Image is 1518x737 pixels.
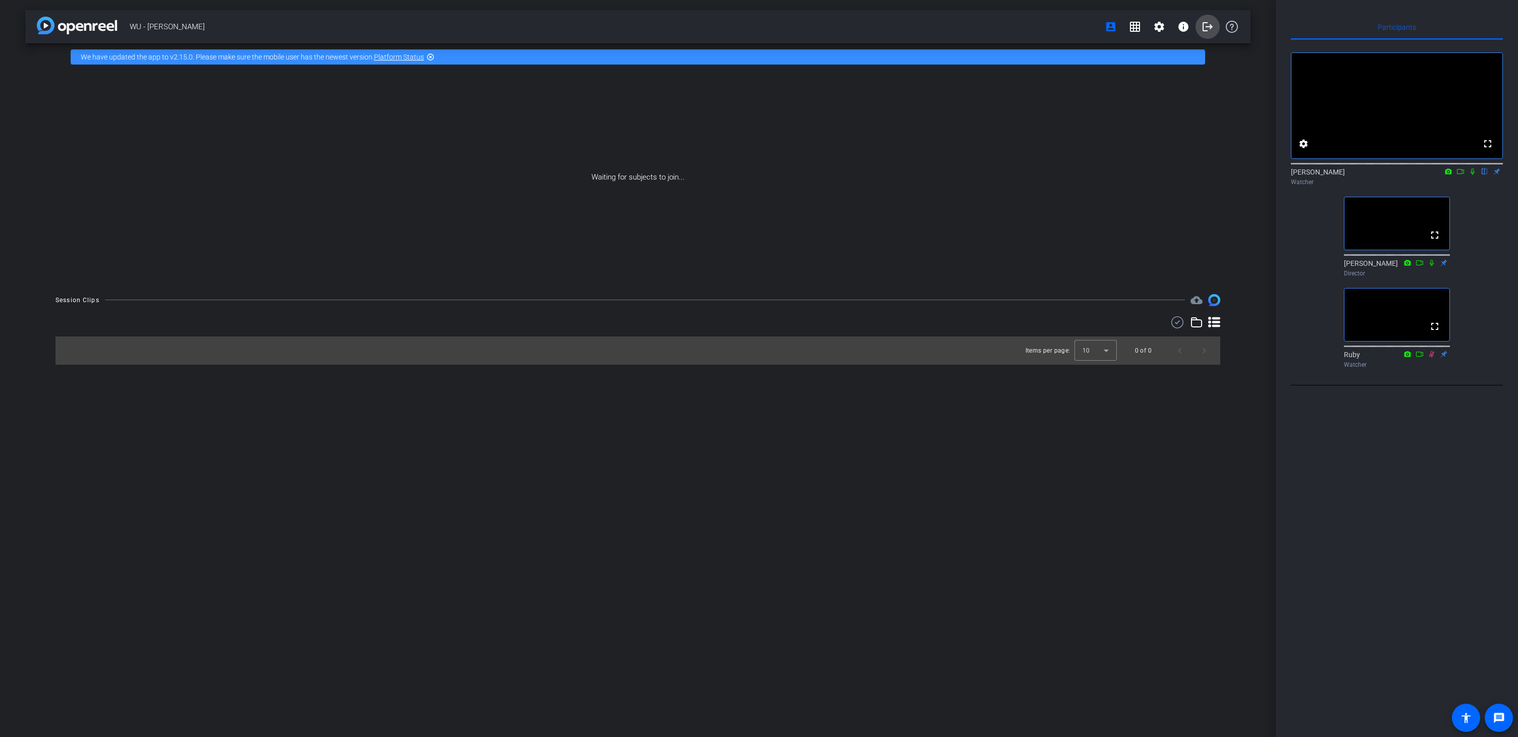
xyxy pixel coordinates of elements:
[1177,21,1189,33] mat-icon: info
[1493,712,1505,724] mat-icon: message
[56,295,99,305] div: Session Clips
[426,53,435,61] mat-icon: highlight_off
[1344,258,1450,278] div: [PERSON_NAME]
[1190,294,1203,306] span: Destinations for your clips
[1153,21,1165,33] mat-icon: settings
[1025,346,1070,356] div: Items per page:
[1344,269,1450,278] div: Director
[1129,21,1141,33] mat-icon: grid_on
[1297,138,1310,150] mat-icon: settings
[1344,350,1450,369] div: Ruby
[1460,712,1472,724] mat-icon: accessibility
[130,17,1099,37] span: WU - [PERSON_NAME]
[1378,24,1416,31] span: Participants
[1291,178,1503,187] div: Watcher
[1168,338,1192,363] button: Previous page
[37,17,117,34] img: app-logo
[1482,138,1494,150] mat-icon: fullscreen
[25,71,1251,284] div: Waiting for subjects to join...
[1344,360,1450,369] div: Watcher
[1208,294,1220,306] img: Session clips
[1105,21,1117,33] mat-icon: account_box
[1479,166,1491,176] mat-icon: flip
[71,49,1205,65] div: We have updated the app to v2.15.0. Please make sure the mobile user has the newest version.
[1192,338,1216,363] button: Next page
[374,53,424,61] a: Platform Status
[1429,320,1441,332] mat-icon: fullscreen
[1291,167,1503,187] div: [PERSON_NAME]
[1429,229,1441,241] mat-icon: fullscreen
[1190,294,1203,306] mat-icon: cloud_upload
[1202,21,1214,33] mat-icon: logout
[1135,346,1152,356] div: 0 of 0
